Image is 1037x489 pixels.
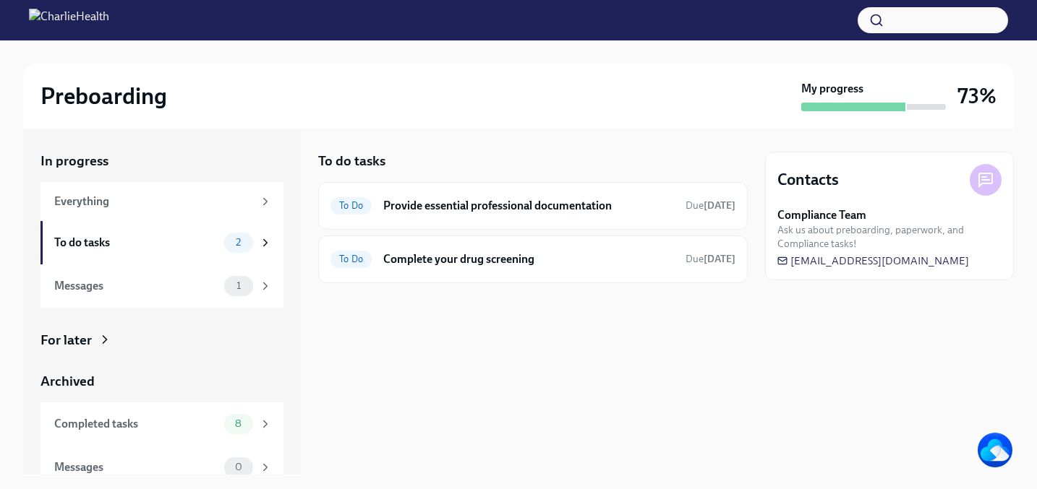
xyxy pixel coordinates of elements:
[686,199,735,212] span: August 30th, 2025 08:00
[686,199,735,212] span: Due
[40,331,92,350] div: For later
[704,199,735,212] strong: [DATE]
[54,235,218,251] div: To do tasks
[801,81,863,97] strong: My progress
[54,278,218,294] div: Messages
[686,252,735,266] span: August 31st, 2025 08:00
[330,254,372,264] span: To Do
[40,372,283,391] a: Archived
[40,264,283,308] a: Messages1
[318,152,385,170] h5: To do tasks
[40,82,167,111] h2: Preboarding
[40,446,283,489] a: Messages0
[226,418,250,429] span: 8
[40,221,283,264] a: To do tasks2
[40,152,283,170] a: In progress
[330,200,372,211] span: To Do
[777,207,866,223] strong: Compliance Team
[383,198,674,214] h6: Provide essential professional documentation
[40,331,283,350] a: For later
[29,9,109,32] img: CharlieHealth
[40,182,283,221] a: Everything
[704,253,735,265] strong: [DATE]
[777,223,1002,251] span: Ask us about preboarding, paperwork, and Compliance tasks!
[54,459,218,475] div: Messages
[226,462,251,472] span: 0
[330,248,735,271] a: To DoComplete your drug screeningDue[DATE]
[777,254,969,268] a: [EMAIL_ADDRESS][DOMAIN_NAME]
[40,402,283,446] a: Completed tasks8
[686,253,735,265] span: Due
[330,194,735,217] a: To DoProvide essential professional documentationDue[DATE]
[227,237,249,248] span: 2
[777,169,839,191] h4: Contacts
[54,416,218,432] div: Completed tasks
[228,280,249,291] span: 1
[54,194,253,209] div: Everything
[957,83,997,109] h3: 73%
[383,251,674,267] h6: Complete your drug screening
